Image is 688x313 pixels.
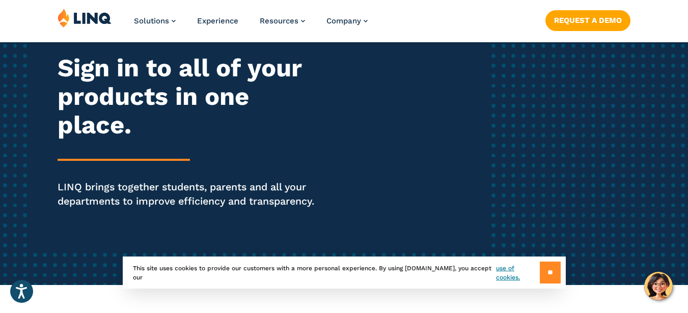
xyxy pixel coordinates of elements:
[496,264,539,282] a: use of cookies.
[644,272,673,300] button: Hello, have a question? Let’s chat.
[58,180,323,209] p: LINQ brings together students, parents and all your departments to improve efficiency and transpa...
[58,54,323,139] h2: Sign in to all of your products in one place.
[134,16,169,25] span: Solutions
[260,16,305,25] a: Resources
[197,16,238,25] a: Experience
[326,16,368,25] a: Company
[326,16,361,25] span: Company
[134,16,176,25] a: Solutions
[545,8,630,31] nav: Button Navigation
[545,10,630,31] a: Request a Demo
[58,8,112,27] img: LINQ | K‑12 Software
[123,257,566,289] div: This site uses cookies to provide our customers with a more personal experience. By using [DOMAIN...
[134,8,368,42] nav: Primary Navigation
[260,16,298,25] span: Resources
